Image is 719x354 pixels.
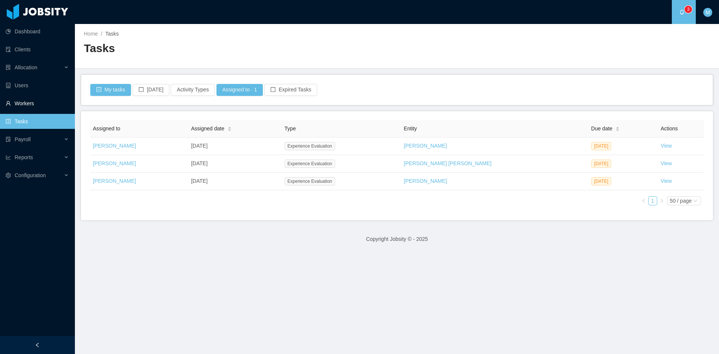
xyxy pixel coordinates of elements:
[404,143,447,149] a: [PERSON_NAME]
[6,24,69,39] a: icon: pie-chartDashboard
[6,173,11,178] i: icon: setting
[648,196,657,205] li: 1
[404,178,447,184] a: [PERSON_NAME]
[285,142,335,150] span: Experience Evaluation
[15,136,31,142] span: Payroll
[93,143,136,149] a: [PERSON_NAME]
[661,160,672,166] a: View
[84,31,98,37] a: Home
[133,84,169,96] button: icon: border[DATE]
[285,125,296,131] span: Type
[285,177,335,185] span: Experience Evaluation
[93,125,120,131] span: Assigned to
[75,226,719,252] footer: Copyright Jobsity © - 2025
[659,199,664,203] i: icon: right
[679,9,685,15] i: icon: bell
[84,41,397,56] h2: Tasks
[6,96,69,111] a: icon: userWorkers
[687,6,690,13] p: 3
[93,178,136,184] a: [PERSON_NAME]
[693,199,698,204] i: icon: down
[661,178,672,184] a: View
[191,125,224,133] span: Assigned date
[6,65,11,70] i: icon: solution
[101,31,102,37] span: /
[227,125,232,131] div: Sort
[188,173,281,190] td: [DATE]
[657,196,666,205] li: Next Page
[227,125,231,128] i: icon: caret-up
[404,160,491,166] a: [PERSON_NAME] [PERSON_NAME]
[591,125,613,133] span: Due date
[591,177,612,185] span: [DATE]
[404,125,417,131] span: Entity
[639,196,648,205] li: Previous Page
[90,84,131,96] button: icon: check-squareMy tasks
[591,142,612,150] span: [DATE]
[661,125,678,131] span: Actions
[15,64,37,70] span: Allocation
[105,31,119,37] span: Tasks
[6,114,69,129] a: icon: profileTasks
[264,84,317,96] button: icon: borderExpired Tasks
[615,125,620,131] div: Sort
[188,137,281,155] td: [DATE]
[6,78,69,93] a: icon: robotUsers
[616,128,620,131] i: icon: caret-down
[685,6,692,13] sup: 3
[706,8,710,17] span: M
[285,160,335,168] span: Experience Evaluation
[6,155,11,160] i: icon: line-chart
[15,154,33,160] span: Reports
[6,137,11,142] i: icon: file-protect
[216,84,263,96] button: Assigned to · 1
[171,84,215,96] button: Activity Types
[616,125,620,128] i: icon: caret-up
[670,197,692,205] div: 50 / page
[661,143,672,149] a: View
[649,197,657,205] a: 1
[6,42,69,57] a: icon: auditClients
[93,160,136,166] a: [PERSON_NAME]
[15,172,46,178] span: Configuration
[188,155,281,173] td: [DATE]
[641,199,646,203] i: icon: left
[591,160,612,168] span: [DATE]
[227,128,231,131] i: icon: caret-down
